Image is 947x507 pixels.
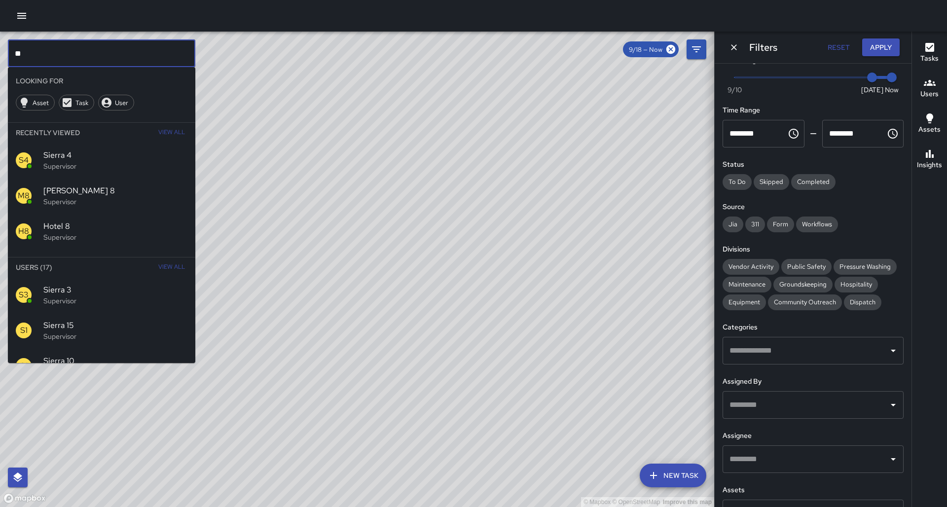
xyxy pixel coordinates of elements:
[767,220,794,228] span: Form
[920,89,939,100] h6: Users
[791,178,836,186] span: Completed
[728,85,742,95] span: 9/10
[8,123,195,143] li: Recently Viewed
[917,160,942,171] h6: Insights
[749,39,777,55] h6: Filters
[727,40,741,55] button: Dismiss
[70,99,94,107] span: Task
[8,143,195,178] div: S4Sierra 4Supervisor
[27,99,54,107] span: Asset
[723,294,766,310] div: Equipment
[723,202,904,213] h6: Source
[754,174,789,190] div: Skipped
[791,174,836,190] div: Completed
[8,178,195,214] div: M8[PERSON_NAME] 8Supervisor
[754,178,789,186] span: Skipped
[723,376,904,387] h6: Assigned By
[109,99,134,107] span: User
[723,244,904,255] h6: Divisions
[43,331,187,341] p: Supervisor
[784,124,803,144] button: Choose time, selected time is 12:00 AM
[43,355,187,367] span: Sierra 10
[723,485,904,496] h6: Assets
[886,398,900,412] button: Open
[640,464,706,487] button: New Task
[723,262,779,271] span: Vendor Activity
[912,142,947,178] button: Insights
[796,220,838,228] span: Workflows
[43,197,187,207] p: Supervisor
[823,38,854,57] button: Reset
[20,360,28,372] p: S1
[687,39,706,59] button: Filters
[844,298,881,306] span: Dispatch
[723,277,771,292] div: Maintenance
[8,257,195,277] li: Users (17)
[768,298,842,306] span: Community Outreach
[19,154,29,166] p: S4
[8,214,195,249] div: H8Hotel 8Supervisor
[835,280,878,289] span: Hospitality
[912,71,947,107] button: Users
[723,431,904,441] h6: Assignee
[885,85,899,95] span: Now
[723,178,752,186] span: To Do
[156,123,187,143] button: View All
[844,294,881,310] div: Dispatch
[43,185,187,197] span: [PERSON_NAME] 8
[723,259,779,275] div: Vendor Activity
[723,280,771,289] span: Maintenance
[43,220,187,232] span: Hotel 8
[43,284,187,296] span: Sierra 3
[723,174,752,190] div: To Do
[18,225,29,237] p: H8
[8,313,195,348] div: S1Sierra 15Supervisor
[723,220,743,228] span: Jia
[862,38,900,57] button: Apply
[19,289,29,301] p: S3
[43,161,187,171] p: Supervisor
[43,296,187,306] p: Supervisor
[43,232,187,242] p: Supervisor
[834,262,897,271] span: Pressure Washing
[773,280,833,289] span: Groundskeeping
[918,124,941,135] h6: Assets
[723,298,766,306] span: Equipment
[723,105,904,116] h6: Time Range
[18,190,30,202] p: M8
[883,124,903,144] button: Choose time, selected time is 11:59 PM
[834,259,897,275] div: Pressure Washing
[98,95,134,110] div: User
[745,217,765,232] div: 311
[781,259,832,275] div: Public Safety
[43,149,187,161] span: Sierra 4
[723,322,904,333] h6: Categories
[20,325,28,336] p: S1
[8,348,195,384] div: S1Sierra 10Supervisor
[158,125,185,141] span: View All
[773,277,833,292] div: Groundskeeping
[623,45,668,54] span: 9/18 — Now
[796,217,838,232] div: Workflows
[158,259,185,275] span: View All
[912,107,947,142] button: Assets
[156,257,187,277] button: View All
[8,277,195,313] div: S3Sierra 3Supervisor
[43,320,187,331] span: Sierra 15
[723,159,904,170] h6: Status
[723,217,743,232] div: Jia
[886,452,900,466] button: Open
[8,71,195,91] li: Looking For
[623,41,679,57] div: 9/18 — Now
[920,53,939,64] h6: Tasks
[861,85,883,95] span: [DATE]
[745,220,765,228] span: 311
[886,344,900,358] button: Open
[781,262,832,271] span: Public Safety
[768,294,842,310] div: Community Outreach
[767,217,794,232] div: Form
[912,36,947,71] button: Tasks
[59,95,94,110] div: Task
[835,277,878,292] div: Hospitality
[16,95,55,110] div: Asset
